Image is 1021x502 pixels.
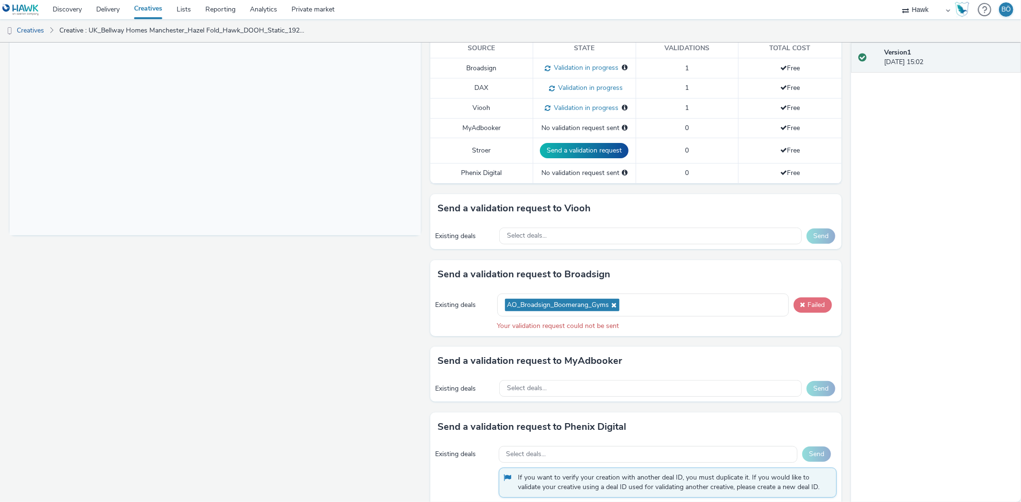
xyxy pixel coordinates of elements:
[438,201,591,216] h3: Send a validation request to Viooh
[550,63,618,72] span: Validation in progress
[622,123,628,133] div: Please select a deal below and click on Send to send a validation request to MyAdbooker.
[430,58,533,78] td: Broadsign
[430,138,533,164] td: Stroer
[435,300,493,310] div: Existing deals
[430,78,533,98] td: DAX
[884,48,1013,67] div: [DATE] 15:02
[802,447,831,462] button: Send
[955,2,973,17] a: Hawk Academy
[538,168,631,178] div: No validation request sent
[540,143,628,158] button: Send a validation request
[507,232,547,240] span: Select deals...
[884,48,911,57] strong: Version 1
[507,301,609,309] span: AO_Broadsign_Boomerang_Gyms
[807,381,835,396] button: Send
[435,384,494,393] div: Existing deals
[435,231,494,241] div: Existing deals
[780,103,800,112] span: Free
[955,2,969,17] img: Hawk Academy
[435,449,494,459] div: Existing deals
[685,146,689,155] span: 0
[685,83,689,92] span: 1
[807,229,835,244] button: Send
[533,39,636,58] th: State
[780,168,800,177] span: Free
[55,19,310,42] a: Creative : UK_Bellway Homes Manchester_Hazel Fold_Hawk_DOOH_Static_1920x1080_12.09.2025
[430,164,533,183] td: Phenix Digital
[780,83,800,92] span: Free
[685,123,689,132] span: 0
[430,98,533,119] td: Viooh
[780,146,800,155] span: Free
[550,103,618,112] span: Validation in progress
[2,4,39,16] img: undefined Logo
[507,384,547,393] span: Select deals...
[685,64,689,73] span: 1
[780,123,800,132] span: Free
[430,39,533,58] th: Source
[506,450,546,458] span: Select deals...
[518,473,827,492] span: If you want to verify your creation with another deal ID, you must duplicate it. If you would lik...
[555,83,623,92] span: Validation in progress
[685,103,689,112] span: 1
[739,39,841,58] th: Total cost
[1001,2,1011,17] div: BÖ
[538,123,631,133] div: No validation request sent
[125,30,286,120] img: Advertisement preview
[636,39,739,58] th: Validations
[430,118,533,138] td: MyAdbooker
[5,26,14,36] img: dooh
[438,267,610,282] h3: Send a validation request to Broadsign
[622,168,628,178] div: Please select a deal below and click on Send to send a validation request to Phenix Digital.
[685,168,689,177] span: 0
[794,297,832,313] button: Failed
[438,420,626,434] h3: Send a validation request to Phenix Digital
[438,354,622,368] h3: Send a validation request to MyAdbooker
[497,321,837,331] div: Your validation request could not be sent
[780,64,800,73] span: Free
